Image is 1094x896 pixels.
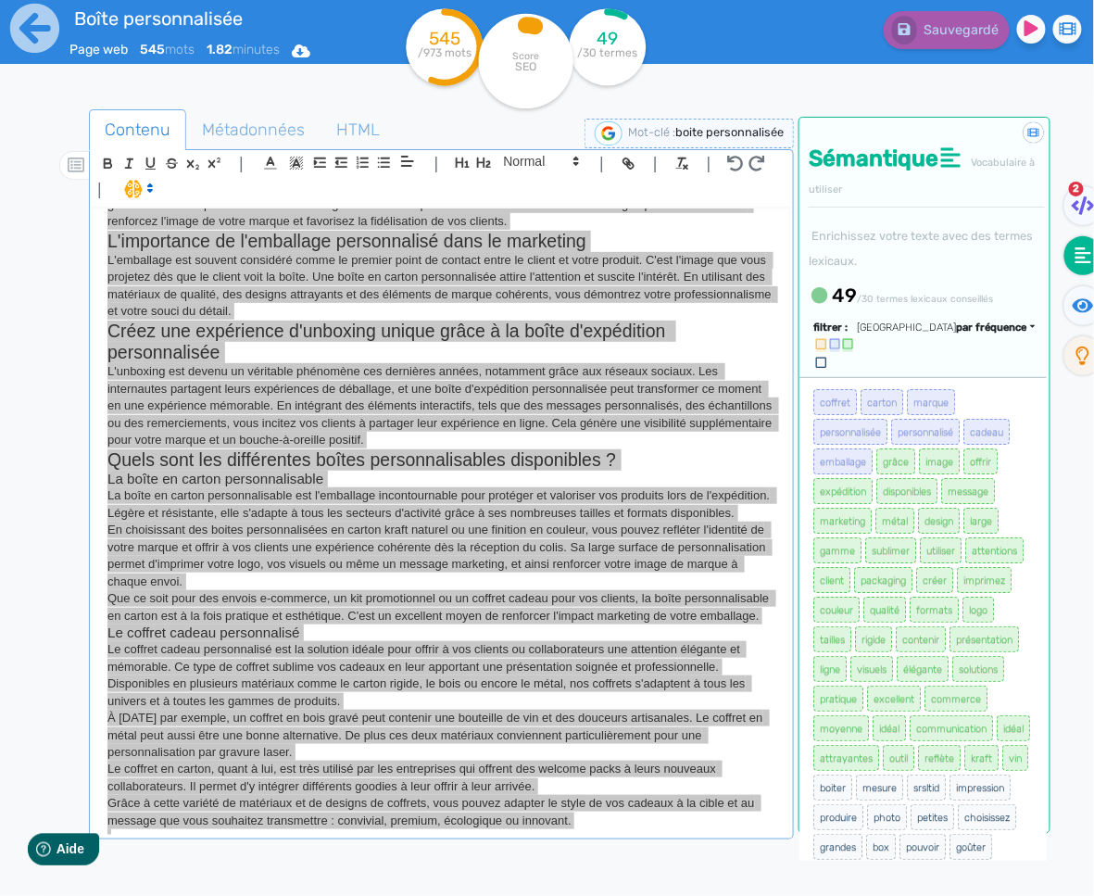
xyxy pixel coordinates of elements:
a: Métadonnées [186,109,321,151]
span: Aide [94,15,122,30]
span: solutions [952,656,1004,682]
p: L'emballage est souvent considéré comme le premier point de contact entre le client et votre prod... [107,252,775,321]
span: personnalisé [891,419,960,445]
tspan: 545 [429,28,460,49]
h4: Sémantique [809,145,1045,199]
span: photo [867,804,907,830]
span: boiter [813,775,852,801]
small: Enrichissez votre texte avec des termes lexicaux. [809,229,1033,268]
span: outil [883,745,914,771]
span: grandes [813,834,862,860]
p: Que ce soit pour des envois e-commerce, un kit promotionnel ou un coffret cadeau pour vos clients... [107,590,775,625]
span: créer [916,567,953,593]
span: | [599,151,604,176]
span: Métadonnées [187,105,320,155]
span: impression [949,775,1011,801]
span: marketing [813,508,872,534]
span: goûter [949,834,992,860]
span: ligne [813,656,847,682]
a: Contenu [89,109,186,151]
h2: L'importance de l'emballage personnalisé dans le marketing [107,231,775,252]
tspan: /30 termes [577,46,637,59]
div: Domaine [95,109,143,121]
span: attentions [965,537,1024,563]
input: title [69,4,397,33]
b: 545 [140,42,165,57]
p: En choisissant des boites personnalisées en carton kraft naturel ou une finition en couleur, vous... [107,522,775,590]
h3: Le coffret cadeau personnalisé [107,625,775,641]
span: tailles [813,626,851,652]
tspan: /973 mots [418,46,472,59]
div: [GEOGRAPHIC_DATA] [858,321,1036,336]
small: /30 termes lexicaux conseillés [858,293,994,305]
span: Vocabulaire à utiliser [809,157,1035,196]
span: rigide [855,626,892,652]
h2: Quels sont les différentes boîtes personnalisables disponibles ? [107,449,775,471]
span: marque [907,389,955,415]
span: HTML [321,105,395,155]
a: HTML [321,109,396,151]
span: moyenne [813,715,869,741]
span: commerce [924,686,987,712]
span: srsltid [907,775,946,801]
span: | [239,151,244,176]
span: coffret [813,389,857,415]
img: logo_orange.svg [30,30,44,44]
span: reflète [918,745,961,771]
span: Mot-clé : [628,125,675,139]
span: personnalisée [813,419,887,445]
span: utiliser [920,537,962,563]
span: carton [861,389,903,415]
p: La boîte en carton personnalisable est l'emballage incontournable pour protéger et valoriser vos ... [107,487,775,522]
span: Contenu [90,105,185,155]
span: minutes [207,42,280,57]
span: filtrer : [813,322,848,334]
span: Sauvegardé [924,22,1000,38]
span: logo [962,597,994,623]
div: v 4.0.25 [52,30,91,44]
span: contenir [896,626,946,652]
button: Sauvegardé [884,11,1010,49]
tspan: SEO [515,59,536,73]
span: packaging [854,567,912,593]
h3: La boîte en carton personnalisable [107,471,775,487]
span: visuels [850,656,893,682]
span: sublimer [865,537,916,563]
span: cadeau [963,419,1010,445]
span: | [97,177,102,202]
span: image [919,448,960,474]
span: Aligment [395,150,421,172]
p: Le coffret en carton, quant à lui, est très utilisé par les entreprises qui offrent des welcome p... [107,761,775,795]
p: Grâce à cette variété de matériaux et de designs de coffrets, vous pouvez adapter le style de vos... [107,795,775,829]
span: métal [875,508,914,534]
span: | [434,151,439,176]
span: message [941,478,995,504]
span: large [963,508,999,534]
img: tab_domain_overview_orange.svg [75,107,90,122]
span: offrir [963,448,998,474]
span: idéal [997,715,1030,741]
span: mesure [856,775,903,801]
span: design [918,508,960,534]
span: idéal [873,715,906,741]
p: À [DATE] par exemple, un coffret en bois gravé peut contenir une bouteille de vin et des douceurs... [107,710,775,761]
span: gamme [813,537,861,563]
span: imprimez [957,567,1012,593]
b: 1.82 [207,42,233,57]
span: pouvoir [899,834,946,860]
span: Page web [69,42,128,57]
p: Disponibles en plusieurs matériaux comme le carton rigide, le bois ou encore le métal, nos coffre... [107,675,775,710]
span: produire [813,804,863,830]
tspan: Score [512,50,539,62]
span: expédition [813,478,873,504]
div: Domaine: [DOMAIN_NAME] [48,48,209,63]
img: website_grey.svg [30,48,44,63]
img: tab_keywords_by_traffic_grey.svg [210,107,225,122]
div: Mots-clés [231,109,283,121]
span: communication [910,715,993,741]
span: formats [910,597,959,623]
span: par fréquence [957,322,1027,334]
span: disponibles [876,478,937,504]
span: pratique [813,686,863,712]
